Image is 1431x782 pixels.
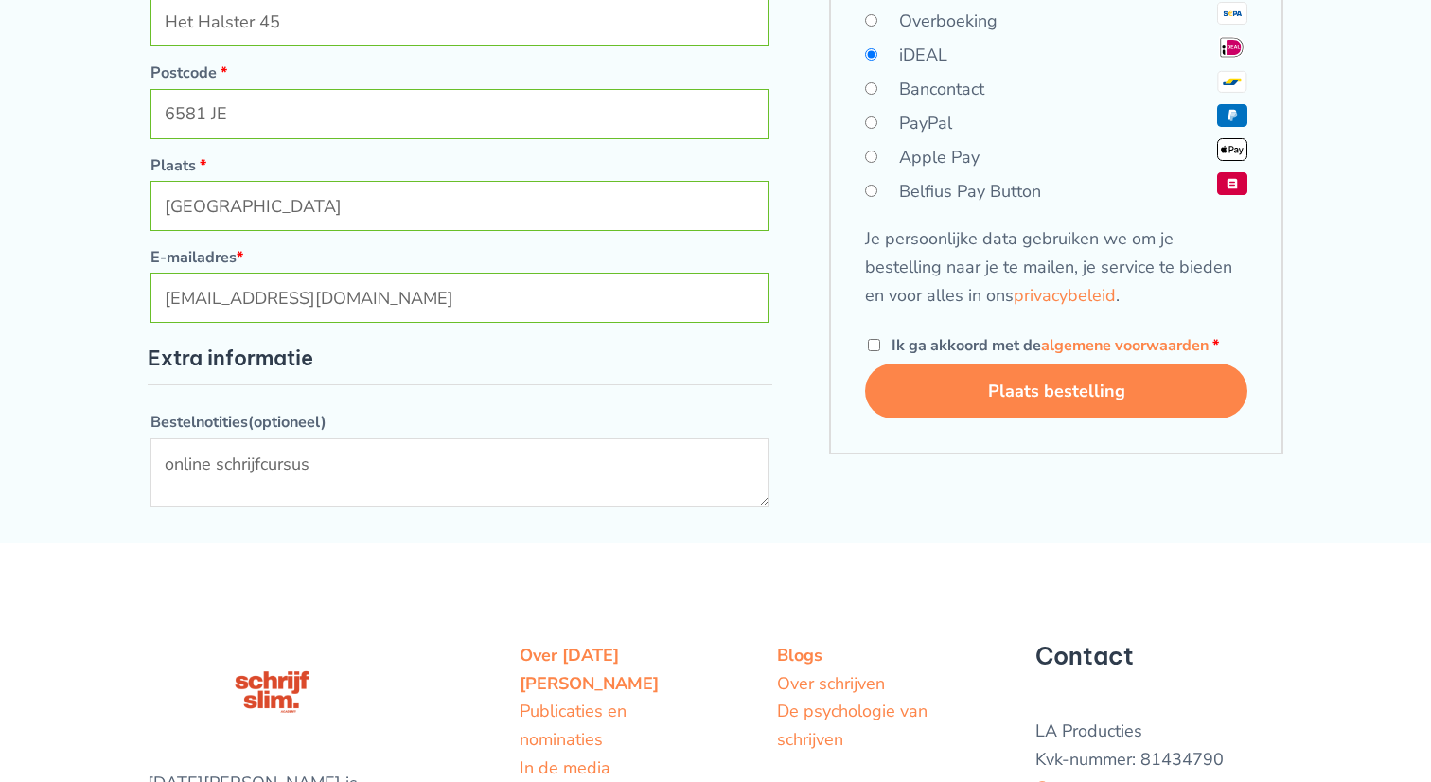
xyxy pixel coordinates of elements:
[1212,335,1219,356] abbr: vereist
[899,78,984,100] label: Bancontact
[148,326,772,385] h3: Extra informatie
[899,44,947,66] label: iDEAL
[899,146,980,169] label: Apple Pay
[899,9,998,32] label: Overboeking
[777,700,927,751] a: De psychologie van schrijven
[150,58,769,88] label: Postcode
[899,112,952,134] label: PayPal
[892,335,1209,356] span: Ik ga akkoord met de
[1014,284,1116,307] a: privacybeleid
[777,644,822,666] a: Blogs
[248,412,327,433] span: (optioneel)
[777,672,885,695] a: Over schrijven
[150,407,769,437] label: Bestelnotities
[520,756,610,779] a: In de media
[1035,642,1284,670] h5: Contact
[520,700,627,751] a: Publicaties en nominaties
[865,364,1247,418] button: Plaats bestelling
[1041,335,1209,356] a: algemene voorwaarden
[865,225,1247,310] p: Je persoonlijke data gebruiken we om je bestelling naar je te mailen, je service te bieden en voo...
[150,151,769,181] label: Plaats
[520,644,659,695] a: Over [DATE][PERSON_NAME]
[868,339,880,351] input: Ik ga akkoord met dealgemene voorwaarden *
[221,642,322,742] img: schrijfcursus schrijfslim academy
[899,180,1041,203] label: Belfius Pay Button
[150,242,769,273] label: E-mailadres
